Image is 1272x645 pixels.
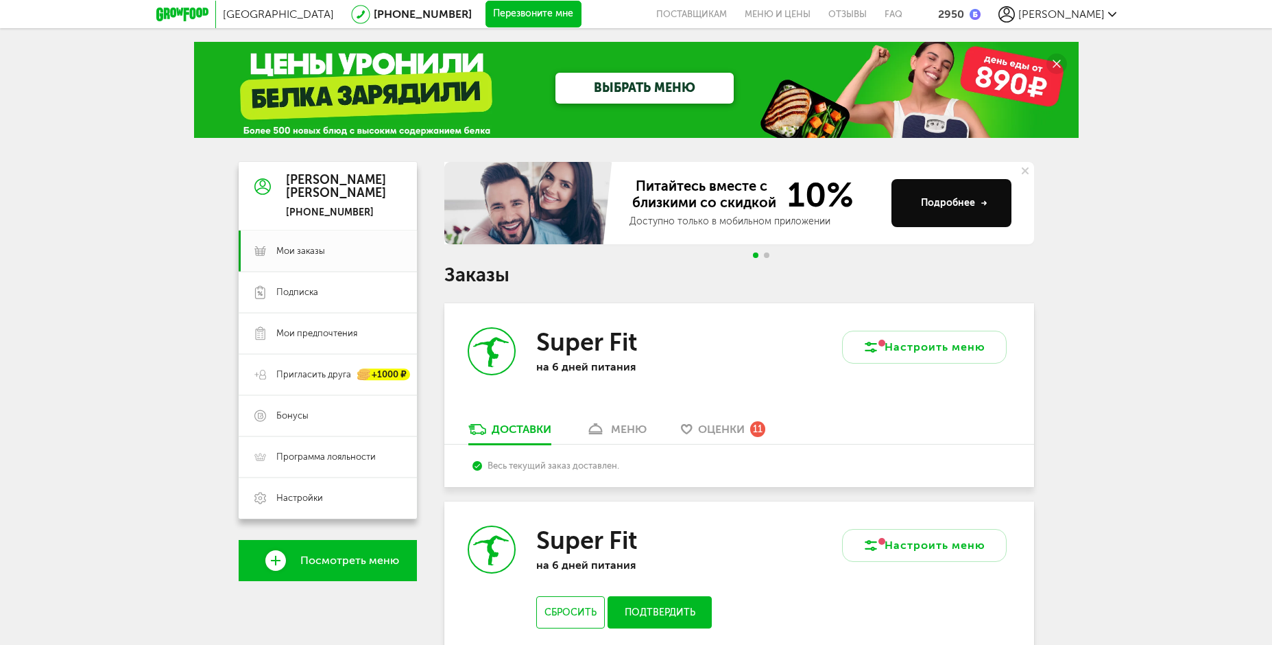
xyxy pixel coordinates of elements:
div: 2950 [938,8,964,21]
h1: Заказы [444,266,1034,284]
a: Доставки [461,422,558,444]
h3: Super Fit [536,327,637,357]
button: Настроить меню [842,529,1007,562]
span: Оценки [698,423,745,436]
span: Мои заказы [276,245,325,257]
span: 10% [779,178,854,212]
a: Посмотреть меню [239,540,417,581]
div: [PERSON_NAME] [PERSON_NAME] [286,174,386,201]
button: Подробнее [891,179,1011,227]
a: Оценки 11 [674,422,772,444]
div: Доступно только в мобильном приложении [629,215,880,228]
span: Настройки [276,492,323,504]
img: bonus_b.cdccf46.png [970,9,981,20]
span: Посмотреть меню [300,554,399,567]
div: Подробнее [921,196,987,210]
a: ВЫБРАТЬ МЕНЮ [555,73,734,104]
a: Программа лояльности [239,436,417,478]
img: family-banner.579af9d.jpg [444,162,616,244]
button: Настроить меню [842,331,1007,364]
div: Доставки [492,423,551,436]
button: Подтвердить [608,596,711,629]
button: Сбросить [536,596,604,629]
div: меню [611,423,647,436]
h3: Super Fit [536,526,637,555]
a: меню [579,422,653,444]
span: Go to slide 2 [764,253,769,258]
span: Бонусы [276,410,309,422]
a: Настройки [239,478,417,519]
div: 11 [750,421,765,436]
span: [PERSON_NAME] [1018,8,1105,21]
a: [PHONE_NUMBER] [374,8,472,21]
span: Питайтесь вместе с близкими со скидкой [629,178,779,212]
p: на 6 дней питания [536,559,715,572]
a: Мои предпочтения [239,313,417,354]
p: на 6 дней питания [536,360,715,373]
div: +1000 ₽ [358,369,410,381]
a: Пригласить друга +1000 ₽ [239,354,417,395]
button: Перезвоните мне [485,1,581,28]
a: Мои заказы [239,231,417,272]
span: Мои предпочтения [276,327,357,340]
span: Пригласить друга [276,368,351,381]
a: Бонусы [239,395,417,436]
span: [GEOGRAPHIC_DATA] [223,8,334,21]
div: [PHONE_NUMBER] [286,207,386,219]
span: Подписка [276,286,318,298]
div: Весь текущий заказ доставлен. [472,460,1005,471]
span: Программа лояльности [276,451,376,463]
a: Подписка [239,272,417,313]
span: Go to slide 1 [753,253,758,258]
